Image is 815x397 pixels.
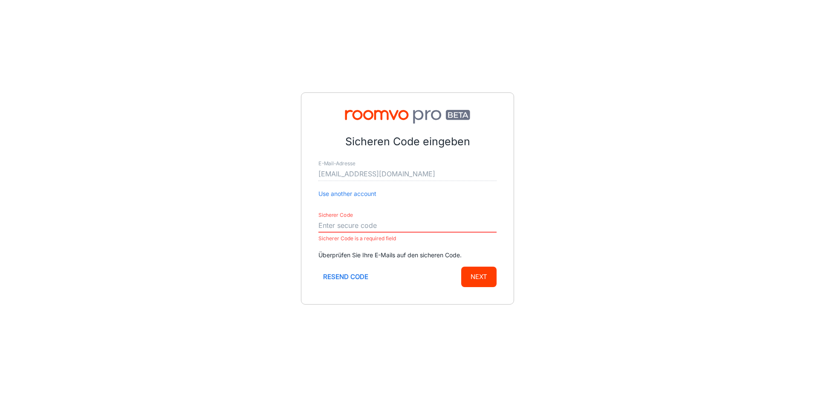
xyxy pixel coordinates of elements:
[318,160,355,167] label: E-Mail-Adresse
[318,110,497,124] img: Roomvo PRO Beta
[318,134,497,150] p: Sicheren Code eingeben
[318,267,373,287] button: Resend code
[318,211,353,219] label: Sicherer Code
[318,167,497,181] input: myname@example.com
[318,250,497,260] p: Überprüfen Sie Ihre E-Mails auf den sicheren Code.
[318,233,497,244] p: Sicherer Code is a required field
[318,219,497,233] input: Enter secure code
[461,267,497,287] button: Next
[318,189,376,198] button: Use another account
